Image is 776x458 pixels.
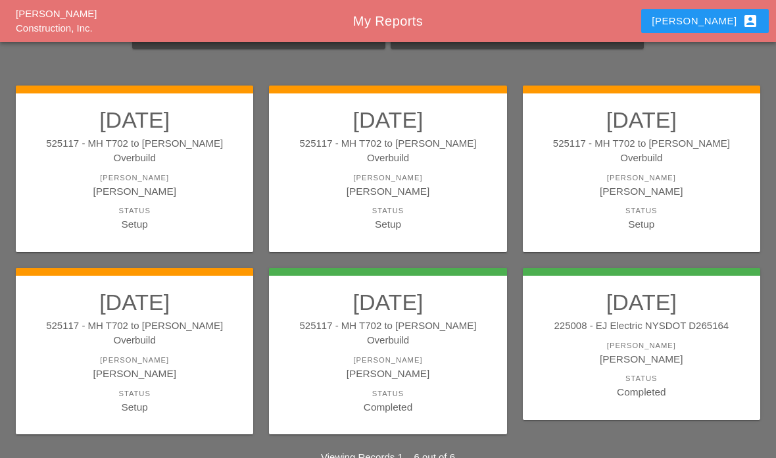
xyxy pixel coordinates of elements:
[536,107,747,232] a: [DATE]525117 - MH T702 to [PERSON_NAME] Overbuild[PERSON_NAME][PERSON_NAME]StatusSetup
[29,216,240,232] div: Setup
[536,384,747,399] div: Completed
[282,107,493,232] a: [DATE]525117 - MH T702 to [PERSON_NAME] Overbuild[PERSON_NAME][PERSON_NAME]StatusSetup
[29,184,240,199] div: [PERSON_NAME]
[536,136,747,166] div: 525117 - MH T702 to [PERSON_NAME] Overbuild
[29,366,240,381] div: [PERSON_NAME]
[29,388,240,399] div: Status
[29,107,240,133] h2: [DATE]
[282,107,493,133] h2: [DATE]
[29,289,240,415] a: [DATE]525117 - MH T702 to [PERSON_NAME] Overbuild[PERSON_NAME][PERSON_NAME]StatusSetup
[536,318,747,334] div: 225008 - EJ Electric NYSDOT D265164
[29,136,240,166] div: 525117 - MH T702 to [PERSON_NAME] Overbuild
[536,351,747,367] div: [PERSON_NAME]
[282,399,493,415] div: Completed
[282,289,493,315] h2: [DATE]
[282,184,493,199] div: [PERSON_NAME]
[536,216,747,232] div: Setup
[29,399,240,415] div: Setup
[282,318,493,348] div: 525117 - MH T702 to [PERSON_NAME] Overbuild
[742,13,758,29] i: account_box
[16,8,97,34] a: [PERSON_NAME] Construction, Inc.
[29,289,240,315] h2: [DATE]
[282,355,493,366] div: [PERSON_NAME]
[652,13,758,29] div: [PERSON_NAME]
[282,289,493,415] a: [DATE]525117 - MH T702 to [PERSON_NAME] Overbuild[PERSON_NAME][PERSON_NAME]StatusCompleted
[536,373,747,384] div: Status
[536,172,747,184] div: [PERSON_NAME]
[536,205,747,216] div: Status
[282,216,493,232] div: Setup
[29,107,240,232] a: [DATE]525117 - MH T702 to [PERSON_NAME] Overbuild[PERSON_NAME][PERSON_NAME]StatusSetup
[29,172,240,184] div: [PERSON_NAME]
[282,366,493,381] div: [PERSON_NAME]
[282,136,493,166] div: 525117 - MH T702 to [PERSON_NAME] Overbuild
[536,340,747,351] div: [PERSON_NAME]
[536,289,747,315] h2: [DATE]
[282,172,493,184] div: [PERSON_NAME]
[536,107,747,133] h2: [DATE]
[641,9,768,33] button: [PERSON_NAME]
[536,184,747,199] div: [PERSON_NAME]
[29,318,240,348] div: 525117 - MH T702 to [PERSON_NAME] Overbuild
[29,205,240,216] div: Status
[282,388,493,399] div: Status
[282,205,493,216] div: Status
[353,14,423,28] span: My Reports
[536,289,747,399] a: [DATE]225008 - EJ Electric NYSDOT D265164[PERSON_NAME][PERSON_NAME]StatusCompleted
[29,355,240,366] div: [PERSON_NAME]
